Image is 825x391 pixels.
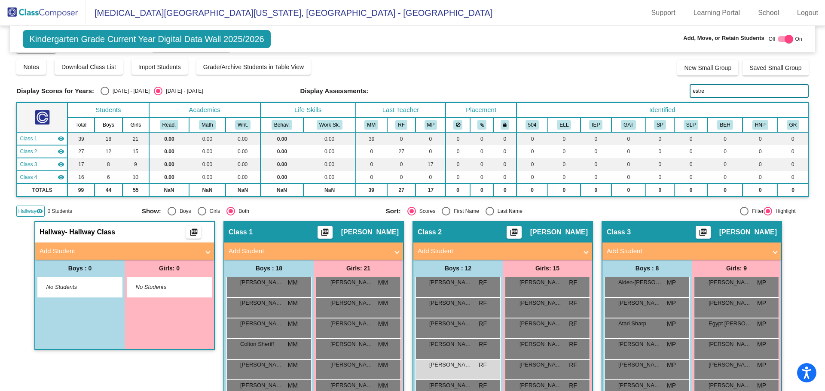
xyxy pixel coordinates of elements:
button: Print Students Details [696,226,711,239]
td: 0 [611,132,646,145]
span: [PERSON_NAME] [240,361,283,369]
td: 0 [674,132,708,145]
span: [PERSON_NAME] [341,228,399,236]
span: [PERSON_NAME] [PERSON_NAME] Omega [330,340,373,349]
td: 0.00 [303,171,355,184]
span: [PERSON_NAME] [240,299,283,307]
td: No teacher - kinder TBD [17,171,67,184]
a: School [751,6,786,20]
button: IEP [589,120,602,130]
div: Boys : 12 [413,260,503,277]
div: Girls: 9 [692,260,781,277]
span: Display Assessments: [300,87,369,95]
span: - Hallway Class [65,228,116,236]
span: [PERSON_NAME] [530,228,588,236]
td: 0 [416,132,446,145]
td: 0 [356,145,387,158]
span: Grade/Archive Students in Table View [203,64,304,70]
td: 0 [446,158,470,171]
div: Boys : 8 [602,260,692,277]
td: 0 [387,158,416,171]
input: Search... [690,84,808,98]
span: Atari Sharp [618,319,661,328]
span: [PERSON_NAME] [618,340,661,349]
span: RF [569,278,577,287]
td: 0 [548,184,581,197]
td: 0.00 [226,145,260,158]
td: 0 [674,184,708,197]
td: 0 [646,171,675,184]
td: 0 [674,145,708,158]
td: 17 [67,158,95,171]
th: Behavior Plan [708,118,742,132]
mat-panel-title: Add Student [40,246,199,256]
td: 39 [356,132,387,145]
td: 0 [581,145,611,158]
span: [PERSON_NAME] [PERSON_NAME] [618,299,661,307]
td: 0.00 [303,132,355,145]
button: Notes [16,59,46,75]
th: Total [67,118,95,132]
div: Girls: 15 [503,260,592,277]
mat-expansion-panel-header: Add Student [224,242,403,260]
td: 0 [416,171,446,184]
td: 0.00 [189,145,226,158]
span: [PERSON_NAME] [429,340,472,349]
button: Print Students Details [186,226,201,239]
td: NaN [149,184,189,197]
span: [PERSON_NAME] [240,319,283,328]
span: New Small Group [684,64,731,71]
button: HNP [752,120,768,130]
button: Work Sk. [317,120,342,130]
td: 0 [708,158,742,171]
a: Logout [790,6,825,20]
td: 0 [611,145,646,158]
td: 0 [516,132,548,145]
button: Behav. [272,120,292,130]
td: 0 [581,158,611,171]
td: 0 [778,184,808,197]
mat-icon: picture_as_pdf [509,228,519,240]
button: MM [364,120,378,130]
span: RF [479,319,487,328]
span: MP [667,340,676,349]
span: On [795,35,802,43]
span: Class 2 [20,148,37,155]
button: MP [425,120,437,130]
mat-icon: picture_as_pdf [189,228,199,240]
mat-panel-title: Add Student [607,246,767,256]
span: MP [667,299,676,308]
span: RF [479,278,487,287]
td: 0 [548,171,581,184]
a: Support [645,6,682,20]
a: Learning Portal [687,6,747,20]
span: [PERSON_NAME] [519,299,562,307]
span: MP [667,319,676,328]
td: 0.00 [149,158,189,171]
span: Add, Move, or Retain Students [683,34,764,42]
mat-icon: picture_as_pdf [320,228,330,240]
td: 0.00 [303,158,355,171]
button: RF [395,120,407,130]
button: Import Students [131,59,188,75]
th: Boys [95,118,122,132]
td: 0 [470,158,494,171]
td: 0 [611,171,646,184]
td: 0 [548,145,581,158]
td: 0 [470,132,494,145]
span: MP [757,319,766,328]
mat-icon: visibility [58,135,64,142]
td: 0 [516,171,548,184]
td: 0 [356,158,387,171]
td: 0 [708,145,742,158]
mat-icon: visibility [58,174,64,181]
th: Student Literacy Performance Plan [674,118,708,132]
span: [PERSON_NAME] [429,278,472,287]
div: Both [235,207,249,215]
button: Grade/Archive Students in Table View [196,59,311,75]
td: 0 [646,158,675,171]
td: NaN [189,184,226,197]
span: [PERSON_NAME] [330,299,373,307]
th: Keep with students [470,118,494,132]
td: 0 [742,171,778,184]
